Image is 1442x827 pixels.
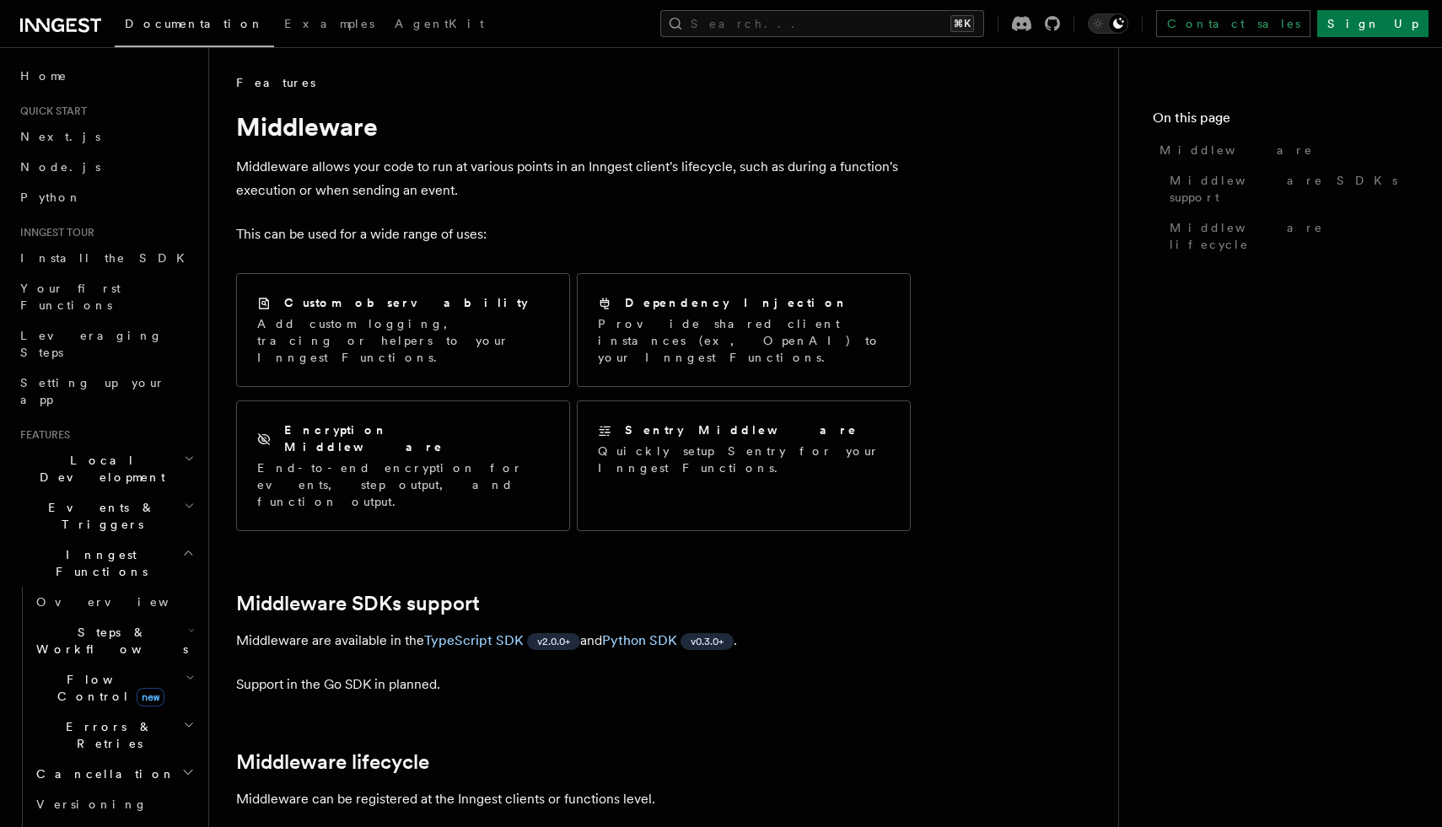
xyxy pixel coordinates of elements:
[1088,13,1128,34] button: Toggle dark mode
[691,635,724,648] span: v0.3.0+
[1160,142,1313,158] span: Middleware
[13,182,198,212] a: Python
[125,17,264,30] span: Documentation
[13,243,198,273] a: Install the SDK
[257,459,549,510] p: End-to-end encryption for events, step output, and function output.
[20,191,82,204] span: Python
[36,797,148,811] span: Versioning
[236,400,570,531] a: Encryption MiddlewareEnd-to-end encryption for events, step output, and function output.
[13,428,70,442] span: Features
[13,320,198,368] a: Leveraging Steps
[1317,10,1429,37] a: Sign Up
[424,632,524,648] a: TypeScript SDK
[625,422,858,438] h2: Sentry Middleware
[236,592,480,615] a: Middleware SDKs support
[20,329,163,359] span: Leveraging Steps
[284,422,549,455] h2: Encryption Middleware
[30,718,183,752] span: Errors & Retries
[13,546,182,580] span: Inngest Functions
[30,587,198,617] a: Overview
[13,226,94,239] span: Inngest tour
[20,160,100,174] span: Node.js
[257,315,549,366] p: Add custom logging, tracing or helpers to your Inngest Functions.
[236,750,429,774] a: Middleware lifecycle
[20,130,100,143] span: Next.js
[13,499,184,533] span: Events & Triggers
[577,400,911,531] a: Sentry MiddlewareQuickly setup Sentry for your Inngest Functions.
[20,376,165,406] span: Setting up your app
[1170,219,1408,253] span: Middleware lifecycle
[13,152,198,182] a: Node.js
[274,5,385,46] a: Examples
[236,74,315,91] span: Features
[236,787,911,811] p: Middleware can be registered at the Inngest clients or functions level.
[950,15,974,32] kbd: ⌘K
[30,789,198,819] a: Versioning
[13,105,87,118] span: Quick start
[1153,135,1408,165] a: Middleware
[13,368,198,415] a: Setting up your app
[30,624,188,658] span: Steps & Workflows
[30,759,198,789] button: Cancellation
[602,632,677,648] a: Python SDK
[36,595,210,609] span: Overview
[236,673,911,696] p: Support in the Go SDK in planned.
[284,294,528,311] h2: Custom observability
[13,121,198,152] a: Next.js
[137,688,164,706] span: new
[20,282,121,312] span: Your first Functions
[30,664,198,712] button: Flow Controlnew
[1156,10,1310,37] a: Contact sales
[13,492,198,540] button: Events & Triggers
[385,5,494,46] a: AgentKit
[30,617,198,664] button: Steps & Workflows
[30,765,175,782] span: Cancellation
[1163,212,1408,260] a: Middleware lifecycle
[598,315,890,366] p: Provide shared client instances (ex, OpenAI) to your Inngest Functions.
[236,273,570,387] a: Custom observabilityAdd custom logging, tracing or helpers to your Inngest Functions.
[395,17,484,30] span: AgentKit
[625,294,848,311] h2: Dependency Injection
[284,17,374,30] span: Examples
[598,443,890,476] p: Quickly setup Sentry for your Inngest Functions.
[20,251,195,265] span: Install the SDK
[13,61,198,91] a: Home
[13,540,198,587] button: Inngest Functions
[115,5,274,47] a: Documentation
[30,671,186,705] span: Flow Control
[236,223,911,246] p: This can be used for a wide range of uses:
[236,155,911,202] p: Middleware allows your code to run at various points in an Inngest client's lifecycle, such as du...
[1170,172,1408,206] span: Middleware SDKs support
[13,273,198,320] a: Your first Functions
[236,111,911,142] h1: Middleware
[13,445,198,492] button: Local Development
[30,712,198,759] button: Errors & Retries
[236,629,911,652] p: Middleware are available in the and .
[577,273,911,387] a: Dependency InjectionProvide shared client instances (ex, OpenAI) to your Inngest Functions.
[1163,165,1408,212] a: Middleware SDKs support
[1153,108,1408,135] h4: On this page
[660,10,984,37] button: Search...⌘K
[20,67,67,84] span: Home
[13,452,184,486] span: Local Development
[537,635,570,648] span: v2.0.0+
